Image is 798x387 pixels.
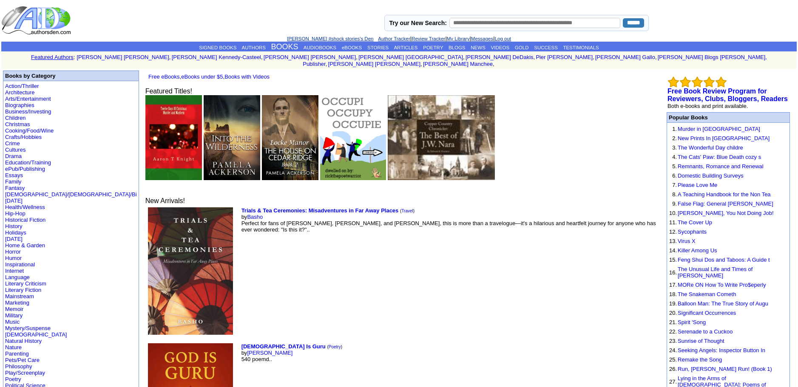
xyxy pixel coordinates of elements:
[678,338,724,344] a: Sunrise of Thought
[358,54,463,60] a: [PERSON_NAME] [GEOGRAPHIC_DATA]
[5,255,22,261] a: Humor
[669,282,677,288] font: 17.
[329,345,341,349] a: Poetry
[5,108,51,115] a: Business/Investing
[678,182,717,188] a: Please Love Me
[669,327,670,328] img: shim.gif
[678,144,743,151] a: The Wonderful Day childre
[669,299,670,299] img: shim.gif
[5,249,21,255] a: Horror
[5,121,30,127] a: Christmas
[241,207,399,214] a: Trials & Tea Ceremonies: Misadventures in Far Away Places
[5,96,51,102] a: Arts/Entertainment
[669,379,677,385] font: 27.
[264,54,356,60] a: [PERSON_NAME] [PERSON_NAME]
[287,36,374,41] a: [PERSON_NAME] #shock stories's Den
[262,95,318,180] img: 79424.jpg
[5,178,21,185] a: Family
[423,61,493,67] a: [PERSON_NAME] Manchee
[145,95,202,180] img: 79016.jpg
[672,135,677,141] font: 2.
[672,144,677,151] font: 3.
[199,45,236,50] a: SIGNED BOOKS
[669,190,670,190] img: shim.gif
[5,115,26,121] a: Children
[5,376,21,382] a: Poetry
[672,163,677,169] font: 5.
[204,174,260,181] a: Into the Wilderness
[669,318,670,318] img: shim.gif
[678,135,770,141] a: New Prints In [GEOGRAPHIC_DATA]
[327,62,328,67] font: i
[447,36,470,41] a: My Library
[465,55,466,60] font: i
[495,36,511,41] a: Log out
[423,45,443,50] a: POETRY
[262,174,318,181] a: Locke Manor: The House on Cedar Ridge Book 2
[672,201,677,207] font: 9.
[271,42,298,51] a: BOOKS
[5,166,45,172] a: ePub/Publishing
[5,319,20,325] a: Music
[5,89,34,96] a: Architecture
[672,154,677,160] font: 4.
[678,319,706,325] a: Spirit 'Song
[388,174,495,181] a: Copper Country Chronicler: The Best of J.W. Nara
[5,153,22,159] a: Drama
[669,374,670,374] img: shim.gif
[678,291,736,297] a: The Snakeman Cometh
[263,55,264,60] font: i
[5,306,23,312] a: Memoir
[367,45,389,50] a: STORIES
[678,366,772,372] a: Run, [PERSON_NAME] Run! (Book 1)
[678,172,744,179] a: Domestic Building Surveys
[669,219,677,226] font: 11.
[77,54,767,67] font: , , , , , , , , , ,
[704,76,715,88] img: bigemptystars.png
[394,45,417,50] a: ARTICLES
[5,363,32,370] a: Philosophy
[204,95,260,180] img: 66377.jpg
[389,20,446,26] label: Try our New Search:
[241,343,326,350] a: [DEMOGRAPHIC_DATA] Is Guru
[669,346,670,346] img: shim.gif
[669,199,670,200] img: shim.gif
[5,280,46,287] a: Literary Criticism
[669,247,677,254] font: 14.
[5,261,35,268] a: Inspirational
[327,345,342,349] font: ( )
[5,229,26,236] a: Holidays
[669,356,677,363] font: 25.
[678,282,766,288] a: MORe ON How To Write Pro$eperly
[669,114,708,121] font: Popular Books
[224,73,270,80] a: Books with Videos
[1,6,73,35] img: logo_ad.gif
[678,238,696,244] a: Virus X
[5,217,45,223] a: Historical Fiction
[145,197,185,204] font: New Arrivals!
[716,76,727,88] img: bigemptystars.png
[5,312,23,319] a: Military
[5,236,23,242] a: [DATE]
[247,350,293,356] a: [PERSON_NAME]
[678,154,761,160] a: The Cats' Paw: Blue Death cozy s
[678,266,753,279] a: The Unusual Life and Times of [PERSON_NAME]
[287,35,511,42] font: | | | |
[678,210,773,216] a: [PERSON_NAME], You Not Doing Job!
[678,257,770,263] a: Feng Shui Dos and Taboos: A Guide t
[678,347,765,353] a: Seeking Angels: Inspector Button In
[669,269,677,276] font: 16.
[667,103,748,109] font: Both e-books and print available.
